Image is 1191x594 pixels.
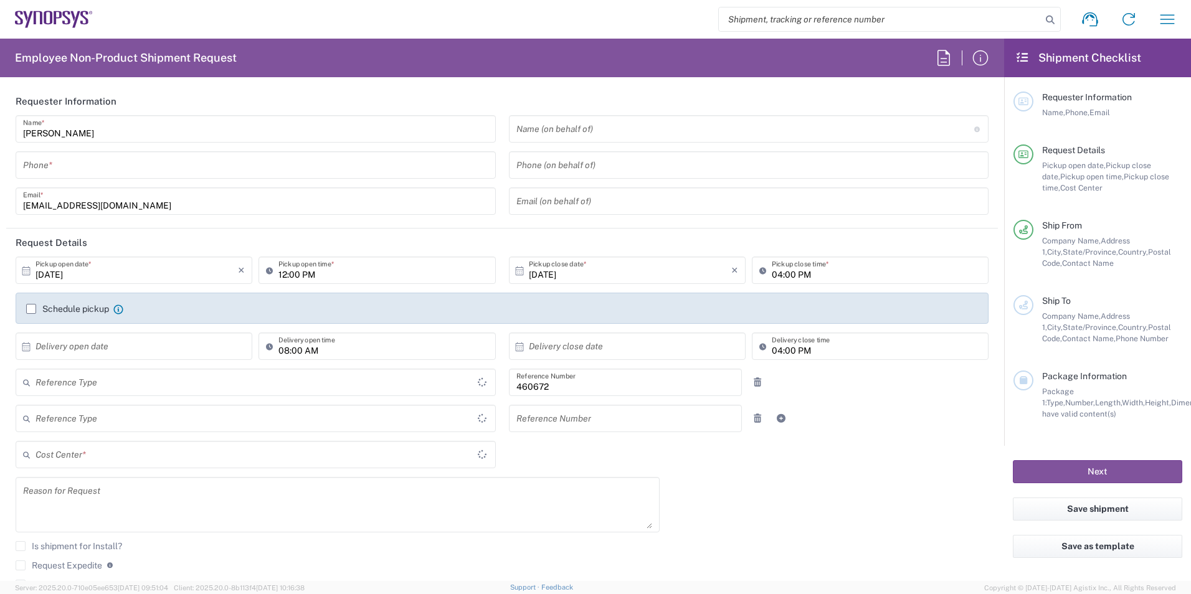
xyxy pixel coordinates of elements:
[1013,535,1182,558] button: Save as template
[16,580,115,590] label: Return label required
[1042,387,1074,407] span: Package 1:
[1042,296,1071,306] span: Ship To
[510,583,541,591] a: Support
[16,237,87,249] h2: Request Details
[118,584,168,592] span: [DATE] 09:51:04
[719,7,1042,31] input: Shipment, tracking or reference number
[1060,172,1124,181] span: Pickup open time,
[1042,161,1106,170] span: Pickup open date,
[1145,398,1171,407] span: Height,
[1089,108,1110,117] span: Email
[1046,398,1065,407] span: Type,
[1122,398,1145,407] span: Width,
[1063,247,1118,257] span: State/Province,
[26,304,109,314] label: Schedule pickup
[1065,398,1095,407] span: Number,
[1042,311,1101,321] span: Company Name,
[15,50,237,65] h2: Employee Non-Product Shipment Request
[16,541,122,551] label: Is shipment for Install?
[749,374,766,391] a: Remove Reference
[1042,145,1105,155] span: Request Details
[1062,334,1116,343] span: Contact Name,
[1042,220,1082,230] span: Ship From
[238,260,245,280] i: ×
[984,582,1176,593] span: Copyright © [DATE]-[DATE] Agistix Inc., All Rights Reserved
[15,584,168,592] span: Server: 2025.20.0-710e05ee653
[1116,334,1169,343] span: Phone Number
[731,260,738,280] i: ×
[1063,323,1118,332] span: State/Province,
[1065,108,1089,117] span: Phone,
[1047,323,1063,332] span: City,
[1042,371,1127,381] span: Package Information
[1062,258,1114,268] span: Contact Name
[1013,497,1182,521] button: Save shipment
[1015,50,1141,65] h2: Shipment Checklist
[16,95,116,108] h2: Requester Information
[1118,323,1148,332] span: Country,
[1095,398,1122,407] span: Length,
[174,584,305,592] span: Client: 2025.20.0-8b113f4
[1042,236,1101,245] span: Company Name,
[1118,247,1148,257] span: Country,
[541,583,573,591] a: Feedback
[749,410,766,427] a: Remove Reference
[1042,92,1132,102] span: Requester Information
[1060,183,1103,192] span: Cost Center
[1042,108,1065,117] span: Name,
[1013,460,1182,483] button: Next
[16,560,102,570] label: Request Expedite
[256,584,305,592] span: [DATE] 10:16:38
[1047,247,1063,257] span: City,
[772,410,790,427] a: Add Reference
